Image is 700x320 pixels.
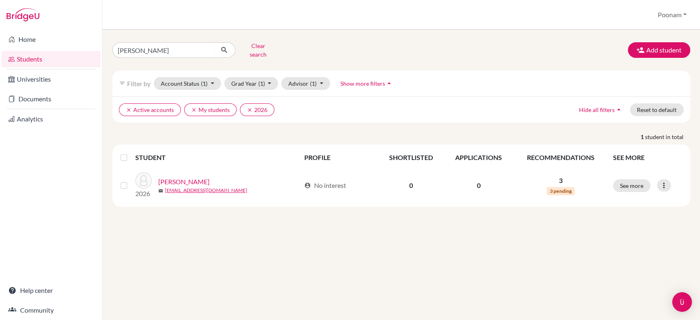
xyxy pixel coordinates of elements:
[281,77,330,90] button: Advisor(1)
[333,77,400,90] button: Show more filtersarrow_drop_up
[224,77,278,90] button: Grad Year(1)
[444,167,513,203] td: 0
[2,31,100,48] a: Home
[572,103,630,116] button: Hide all filtersarrow_drop_up
[119,103,181,116] button: clearActive accounts
[579,106,615,113] span: Hide all filters
[304,182,311,189] span: account_circle
[672,292,692,312] div: Open Intercom Messenger
[2,111,100,127] a: Analytics
[615,105,623,114] i: arrow_drop_up
[2,51,100,67] a: Students
[191,107,197,113] i: clear
[2,282,100,299] a: Help center
[299,148,378,167] th: PROFILE
[258,80,265,87] span: (1)
[378,148,444,167] th: SHORTLISTED
[310,80,317,87] span: (1)
[645,133,690,141] span: student in total
[654,7,690,23] button: Poonam
[2,71,100,87] a: Universities
[240,103,274,116] button: clear2026
[385,79,393,87] i: arrow_drop_up
[7,8,39,21] img: Bridge-U
[135,172,152,189] img: Gore, Sanjana
[112,42,214,58] input: Find student by name...
[641,133,645,141] strong: 1
[630,103,684,116] button: Reset to default
[158,188,163,193] span: mail
[126,107,132,113] i: clear
[518,176,603,185] p: 3
[201,80,207,87] span: (1)
[628,42,690,58] button: Add student
[547,187,575,195] span: 3 pending
[2,302,100,318] a: Community
[127,80,150,87] span: Filter by
[154,77,221,90] button: Account Status(1)
[184,103,237,116] button: clearMy students
[165,187,247,194] a: [EMAIL_ADDRESS][DOMAIN_NAME]
[378,167,444,203] td: 0
[119,80,125,87] i: filter_list
[613,179,650,192] button: See more
[444,148,513,167] th: APPLICATIONS
[304,181,346,190] div: No interest
[608,148,687,167] th: SEE MORE
[340,80,385,87] span: Show more filters
[135,189,152,199] p: 2026
[247,107,253,113] i: clear
[235,39,281,61] button: Clear search
[158,177,210,187] a: [PERSON_NAME]
[2,91,100,107] a: Documents
[513,148,608,167] th: RECOMMENDATIONS
[135,148,299,167] th: STUDENT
